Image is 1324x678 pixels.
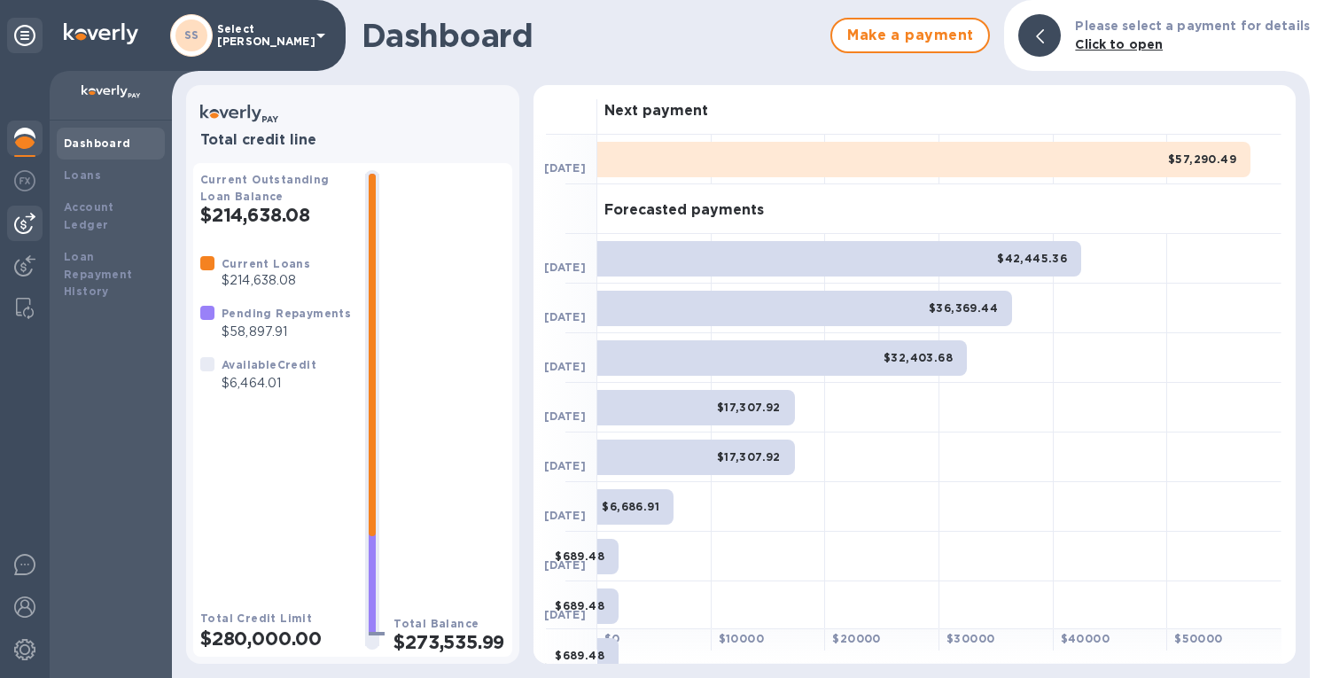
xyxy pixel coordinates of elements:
b: $42,445.36 [997,252,1067,265]
b: Dashboard [64,136,131,150]
b: [DATE] [544,261,586,274]
b: Click to open [1075,37,1163,51]
div: Unpin categories [7,18,43,53]
b: [DATE] [544,310,586,323]
b: Available Credit [222,358,316,371]
b: [DATE] [544,608,586,621]
b: $17,307.92 [717,450,781,464]
p: $58,897.91 [222,323,351,341]
span: Make a payment [846,25,974,46]
b: $17,307.92 [717,401,781,414]
b: Total Balance [393,617,479,630]
b: SS [184,28,199,42]
b: [DATE] [544,509,586,522]
b: $ 20000 [832,632,880,645]
b: $57,290.49 [1168,152,1236,166]
b: $ 40000 [1061,632,1110,645]
b: $6,686.91 [602,500,659,513]
p: $214,638.08 [222,271,310,290]
img: Foreign exchange [14,170,35,191]
b: Account Ledger [64,200,114,231]
h1: Dashboard [362,17,822,54]
h3: Forecasted payments [604,202,764,219]
b: Current Outstanding Loan Balance [200,173,330,203]
h2: $280,000.00 [200,627,351,650]
b: Loans [64,168,101,182]
b: [DATE] [544,360,586,373]
h2: $273,535.99 [393,631,505,653]
h3: Total credit line [200,132,505,149]
button: Make a payment [830,18,990,53]
p: Select [PERSON_NAME] [217,23,306,48]
b: [DATE] [544,459,586,472]
b: $ 10000 [719,632,764,645]
b: Total Credit Limit [200,612,312,625]
b: Current Loans [222,257,310,270]
p: $6,464.01 [222,374,316,393]
b: Loan Repayment History [64,250,133,299]
b: Pending Repayments [222,307,351,320]
b: $689.48 [555,599,604,612]
b: $689.48 [555,549,604,563]
b: $ 0 [604,632,620,645]
b: [DATE] [544,558,586,572]
b: [DATE] [544,409,586,423]
h3: Next payment [604,103,708,120]
b: Please select a payment for details [1075,19,1310,33]
b: $36,369.44 [929,301,998,315]
h2: $214,638.08 [200,204,351,226]
img: Logo [64,23,138,44]
b: [DATE] [544,161,586,175]
b: $689.48 [555,649,604,662]
b: $ 30000 [946,632,994,645]
b: $32,403.68 [884,351,953,364]
b: $ 50000 [1174,632,1222,645]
